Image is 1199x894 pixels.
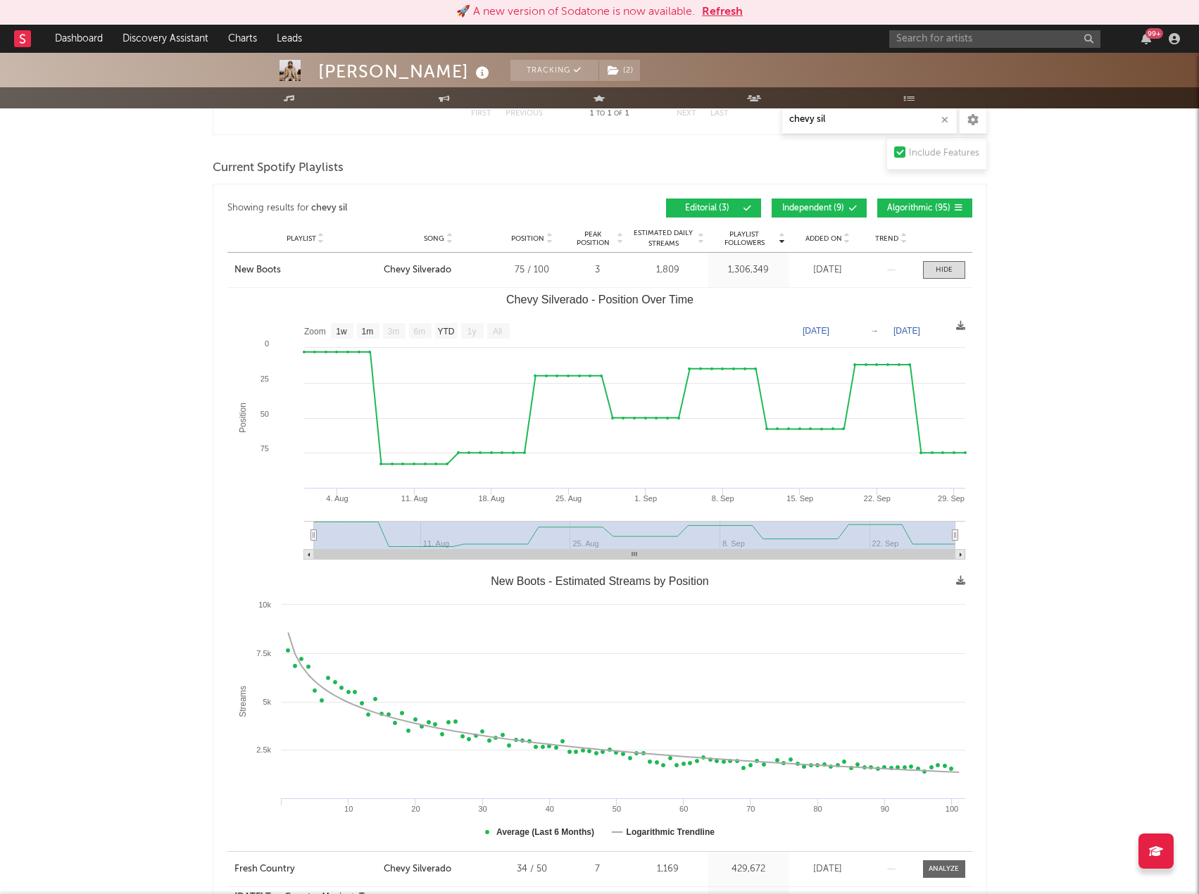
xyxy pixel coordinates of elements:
span: Playlist [287,234,316,243]
text: 4. Aug [326,494,348,503]
text: 22. Sep [863,494,890,503]
text: 90 [880,805,889,813]
div: Chevy Silverado [384,862,451,876]
text: Logarithmic Trendline [626,827,715,837]
text: 10 [344,805,353,813]
a: Dashboard [45,25,113,53]
text: 8. Sep [711,494,734,503]
div: 1,169 [631,862,705,876]
text: 7.5k [256,649,271,657]
span: Independent ( 9 ) [781,204,846,213]
button: (2) [599,60,640,81]
span: Position [511,234,544,243]
button: Refresh [702,4,743,20]
text: [DATE] [893,326,920,336]
span: Playlist Followers [712,230,777,247]
div: [DATE] [793,862,863,876]
text: 1y [467,327,476,336]
text: 50 [260,410,268,418]
text: Zoom [304,327,326,336]
text: 0 [264,339,268,348]
div: 429,672 [712,862,786,876]
div: 99 + [1145,28,1163,39]
span: Editorial ( 3 ) [675,204,740,213]
text: [DATE] [803,326,829,336]
text: 18. Aug [478,494,504,503]
text: 30 [478,805,486,813]
text: 60 [679,805,688,813]
div: [DATE] [793,263,863,277]
text: 75 [260,444,268,453]
span: ( 2 ) [598,60,641,81]
button: 99+ [1141,33,1151,44]
text: 70 [746,805,755,813]
div: 1,809 [631,263,705,277]
text: 11. Aug [401,494,427,503]
button: Tracking [510,60,598,81]
text: 29. Sep [938,494,965,503]
div: Fresh Country [234,862,295,876]
text: 2.5k [256,745,271,754]
div: 🚀 A new version of Sodatone is now available. [456,4,695,20]
text: 6m [413,327,425,336]
span: of [614,111,622,117]
div: Include Features [909,145,979,162]
text: 20 [411,805,420,813]
svg: Chevy Silverado - Position Over Time [227,288,972,569]
span: Trend [875,234,898,243]
text: New Boots - Estimated Streams by Position [491,575,708,587]
button: Last [710,110,729,118]
div: 34 / 50 [501,862,564,876]
button: Next [677,110,696,118]
svg: New Boots - Estimated Streams by Position [227,569,972,851]
text: 3m [387,327,399,336]
text: 10k [258,600,271,609]
button: Editorial(3) [666,199,761,218]
text: Position [238,403,248,433]
a: Discovery Assistant [113,25,218,53]
div: 7 [571,862,624,876]
text: Average (Last 6 Months) [496,827,594,837]
a: New Boots [234,263,377,277]
span: Added On [805,234,842,243]
button: Algorithmic(95) [877,199,972,218]
span: Algorithmic ( 95 ) [886,204,951,213]
span: Song [424,234,444,243]
text: 25 [260,374,268,383]
div: 3 [571,263,624,277]
text: → [870,326,879,336]
text: 1. Sep [634,494,657,503]
span: Estimated Daily Streams [631,228,696,249]
text: 25. Aug [555,494,581,503]
span: to [596,111,605,117]
text: 40 [545,805,553,813]
button: Independent(9) [772,199,867,218]
text: 100 [945,805,958,813]
text: 80 [813,805,822,813]
text: All [492,327,501,336]
div: 75 / 100 [501,263,564,277]
a: Charts [218,25,267,53]
text: 50 [612,805,620,813]
div: 1 1 1 [571,106,648,122]
a: Fresh Country [234,862,377,876]
a: Leads [267,25,312,53]
div: New Boots [234,263,281,277]
span: Current Spotify Playlists [213,160,344,177]
div: chevy sil [311,200,347,217]
text: Streams [237,686,247,717]
text: Chevy Silverado - Position Over Time [506,294,693,306]
text: 15. Sep [786,494,813,503]
div: Showing results for [227,199,600,218]
button: First [471,110,491,118]
span: Peak Position [571,230,615,247]
div: 1,306,349 [712,263,786,277]
text: 1w [336,327,347,336]
text: YTD [437,327,454,336]
button: Previous [506,110,543,118]
input: Search Playlists/Charts [781,106,958,134]
div: Chevy Silverado [384,263,451,277]
text: 1m [361,327,373,336]
div: [PERSON_NAME] [318,60,493,83]
text: 5k [263,698,271,706]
